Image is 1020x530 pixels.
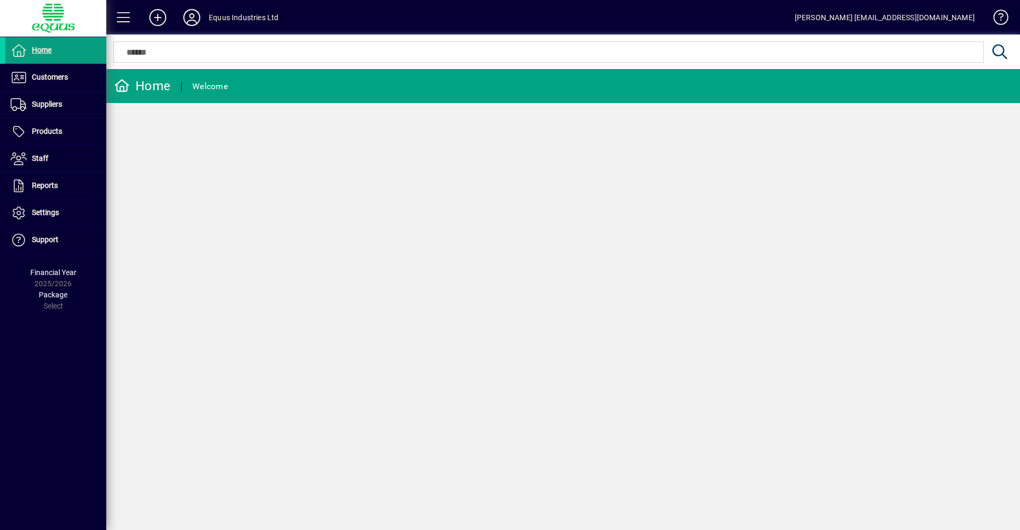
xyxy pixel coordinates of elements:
a: Knowledge Base [985,2,1007,37]
div: Welcome [192,78,228,95]
a: Settings [5,200,106,226]
a: Customers [5,64,106,91]
span: Support [32,235,58,244]
button: Profile [175,8,209,27]
button: Add [141,8,175,27]
a: Suppliers [5,91,106,118]
span: Staff [32,154,48,163]
div: [PERSON_NAME] [EMAIL_ADDRESS][DOMAIN_NAME] [795,9,975,26]
a: Support [5,227,106,253]
div: Equus Industries Ltd [209,9,279,26]
span: Products [32,127,62,135]
span: Financial Year [30,268,76,277]
span: Customers [32,73,68,81]
a: Products [5,118,106,145]
span: Suppliers [32,100,62,108]
div: Home [114,78,171,95]
span: Home [32,46,52,54]
span: Reports [32,181,58,190]
span: Package [39,290,67,299]
a: Reports [5,173,106,199]
span: Settings [32,208,59,217]
a: Staff [5,146,106,172]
